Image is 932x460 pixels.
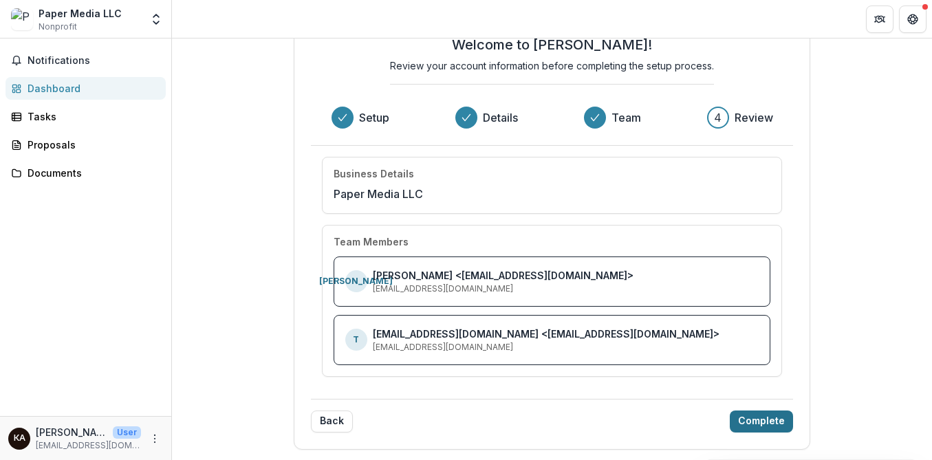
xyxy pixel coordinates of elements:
p: User [113,426,141,439]
h4: Team Members [334,237,409,248]
h3: Setup [359,109,389,126]
h4: Business Details [334,168,414,180]
span: Nonprofit [39,21,77,33]
button: Back [311,410,353,432]
a: Dashboard [6,77,166,100]
span: Notifications [28,55,160,67]
div: Кирилл Артёменко [14,434,25,443]
div: 4 [714,109,722,126]
button: Open entity switcher [147,6,166,33]
p: Paper Media LLC [334,186,423,202]
p: [PERSON_NAME] [319,275,393,287]
div: Tasks [28,109,155,124]
h3: Details [483,109,518,126]
div: Progress [332,107,773,129]
p: [PERSON_NAME] [36,425,107,439]
p: [EMAIL_ADDRESS][DOMAIN_NAME] <[EMAIL_ADDRESS][DOMAIN_NAME]> [373,327,719,341]
p: [EMAIL_ADDRESS][DOMAIN_NAME] [373,341,513,353]
a: Tasks [6,105,166,128]
div: Dashboard [28,81,155,96]
div: Documents [28,166,155,180]
p: [PERSON_NAME] <[EMAIL_ADDRESS][DOMAIN_NAME]> [373,268,633,283]
h3: Team [611,109,641,126]
img: Paper Media LLC [11,8,33,30]
h3: Review [735,109,773,126]
button: Complete [730,410,793,432]
a: Proposals [6,133,166,156]
button: Notifications [6,50,166,72]
button: Partners [866,6,893,33]
div: Paper Media LLC [39,6,122,21]
button: More [147,430,163,447]
button: Get Help [899,6,926,33]
div: Proposals [28,138,155,152]
p: Review your account information before completing the setup process. [390,58,714,73]
p: [EMAIL_ADDRESS][DOMAIN_NAME] [373,283,513,295]
h2: Welcome to [PERSON_NAME]! [452,36,652,53]
p: [EMAIL_ADDRESS][DOMAIN_NAME] [36,439,141,452]
a: Documents [6,162,166,184]
p: T [353,333,359,346]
